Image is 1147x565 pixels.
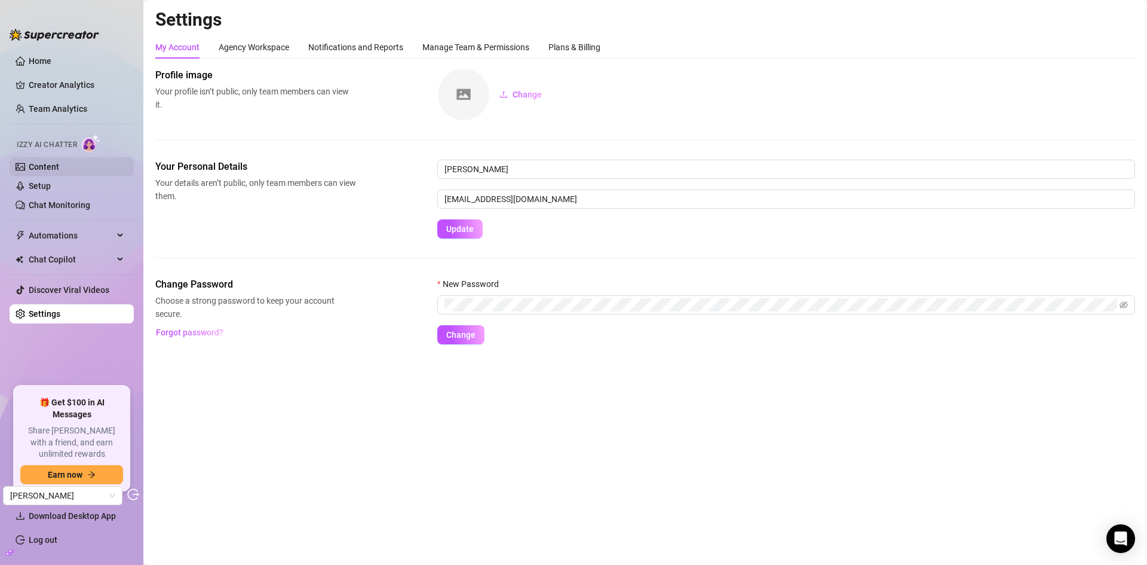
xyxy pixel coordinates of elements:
a: Content [29,162,59,172]
span: Chat Copilot [29,250,114,269]
button: Change [437,325,484,344]
span: Your profile isn’t public, only team members can view it. [155,85,356,111]
input: Enter name [437,160,1135,179]
span: Change [446,330,476,340]
span: 🎁 Get $100 in AI Messages [20,397,123,420]
span: Izzy AI Chatter [17,139,77,151]
div: Plans & Billing [548,41,600,54]
label: New Password [437,277,507,291]
span: Download Desktop App [29,511,116,521]
span: download [16,511,25,521]
span: Forgot password? [156,328,223,337]
span: Profile image [155,68,356,83]
span: logout [127,488,139,500]
a: Setup [29,181,51,191]
span: build [6,548,14,557]
input: Enter new email [437,190,1135,209]
span: eye-invisible [1120,301,1128,309]
button: Earn nowarrow-right [20,465,123,484]
a: Team Analytics [29,104,87,114]
a: Creator Analytics [29,75,124,94]
div: Open Intercom Messenger [1106,524,1135,553]
span: Your Personal Details [155,160,356,174]
span: Change Password [155,277,356,292]
span: thunderbolt [16,231,25,240]
img: Chat Copilot [16,255,23,264]
button: Change [490,85,551,104]
span: Earn now [48,470,82,480]
span: Your details aren’t public, only team members can view them. [155,176,356,203]
img: logo-BBDzfeDw.svg [10,29,99,41]
div: Manage Team & Permissions [422,41,529,54]
span: arrow-right [87,471,96,479]
a: Settings [29,309,60,319]
h2: Settings [155,8,1135,31]
span: Choose a strong password to keep your account secure. [155,294,356,320]
span: Update [446,224,474,234]
button: Update [437,219,483,239]
span: Share [PERSON_NAME] with a friend, and earn unlimited rewards [20,425,123,460]
img: square-placeholder.png [438,69,489,120]
span: upload [499,90,508,99]
a: Discover Viral Videos [29,285,109,295]
input: New Password [444,298,1117,311]
div: Agency Workspace [219,41,289,54]
button: Forgot password? [155,323,223,342]
span: Lulu Stevens [10,487,115,505]
img: AI Chatter [82,135,100,152]
div: My Account [155,41,200,54]
a: Chat Monitoring [29,200,90,210]
span: Change [513,90,542,99]
span: Automations [29,226,114,245]
a: Home [29,56,51,66]
a: Log out [29,535,57,545]
div: Notifications and Reports [308,41,403,54]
